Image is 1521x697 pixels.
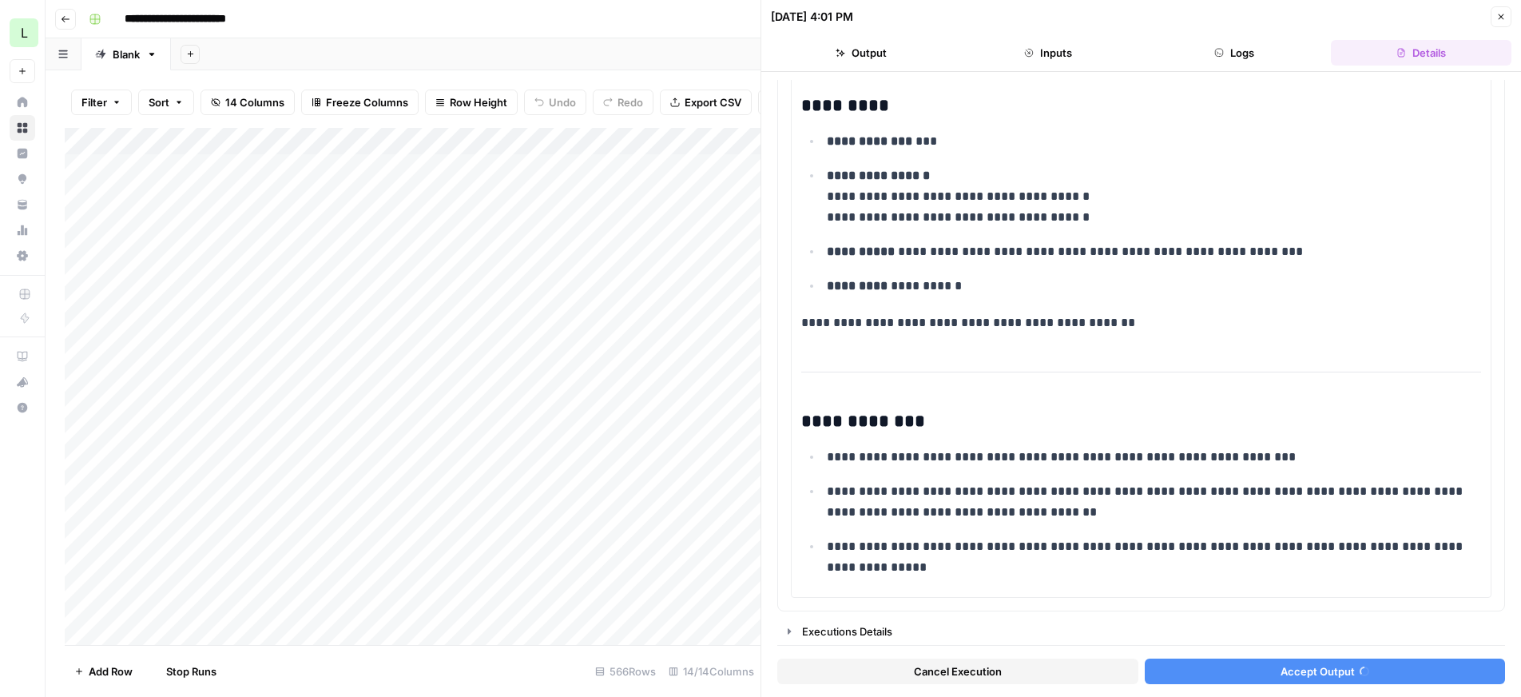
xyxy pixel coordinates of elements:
span: Export CSV [685,94,741,110]
span: Add Row [89,663,133,679]
button: Filter [71,90,132,115]
button: Add Row [65,659,142,684]
button: Workspace: Lob [10,13,35,53]
button: Help + Support [10,395,35,420]
a: Insights [10,141,35,166]
button: Sort [138,90,194,115]
a: Your Data [10,192,35,217]
button: Accept Output [1145,659,1506,684]
button: Stop Runs [142,659,226,684]
div: 566 Rows [589,659,662,684]
span: Redo [618,94,643,110]
span: Freeze Columns [326,94,408,110]
span: 14 Columns [225,94,284,110]
span: Accept Output [1281,663,1355,679]
a: Settings [10,243,35,269]
a: Usage [10,217,35,243]
div: What's new? [10,370,34,394]
button: Output [771,40,951,66]
button: Export CSV [660,90,752,115]
button: Inputs [958,40,1138,66]
a: Blank [81,38,171,70]
span: Row Height [450,94,507,110]
div: 14/14 Columns [662,659,760,684]
a: Opportunities [10,166,35,192]
button: 14 Columns [201,90,295,115]
span: Sort [149,94,169,110]
span: Stop Runs [166,663,216,679]
button: Executions Details [778,619,1504,644]
a: AirOps Academy [10,344,35,369]
div: [DATE] 4:01 PM [771,9,853,25]
button: What's new? [10,369,35,395]
span: Undo [549,94,576,110]
span: Filter [81,94,107,110]
button: Redo [593,90,653,115]
button: Logs [1145,40,1325,66]
a: Browse [10,115,35,141]
button: Row Height [425,90,518,115]
button: Details [1331,40,1511,66]
button: Freeze Columns [301,90,419,115]
a: Home [10,90,35,115]
span: L [21,23,28,42]
button: Cancel Execution [777,659,1138,684]
span: Cancel Execution [914,663,1002,679]
div: Blank [113,46,140,62]
div: Executions Details [802,623,1495,639]
button: Undo [524,90,586,115]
